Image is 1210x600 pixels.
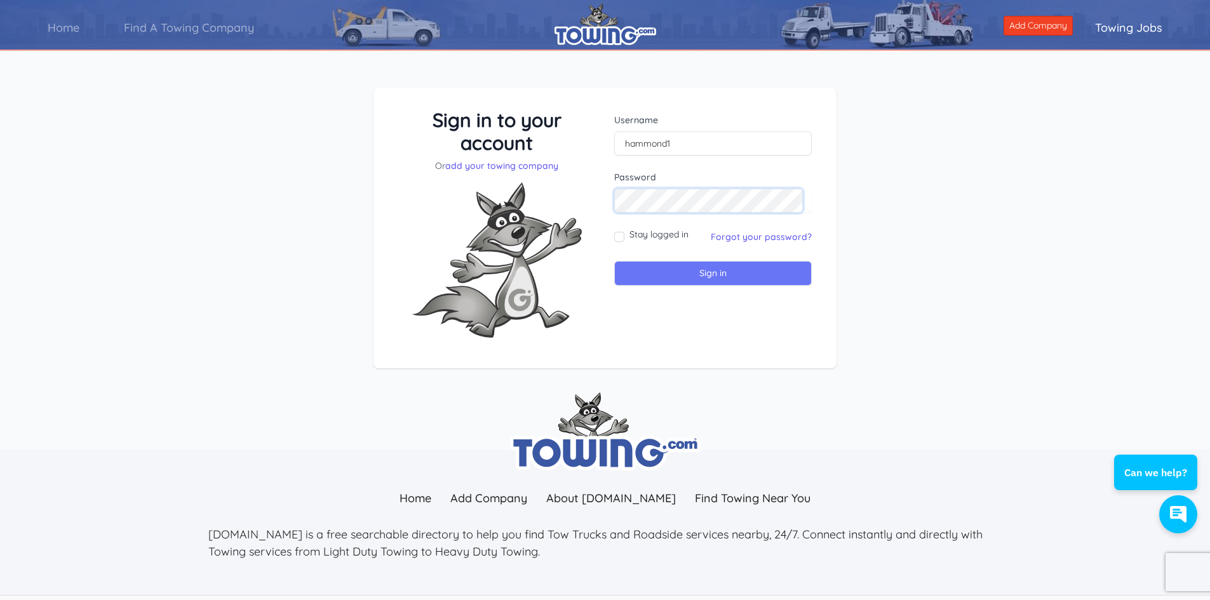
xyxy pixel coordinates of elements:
a: Add Company [441,484,537,512]
label: Stay logged in [629,228,689,241]
a: Add Company [1004,16,1073,36]
p: Or [398,159,596,172]
a: About [DOMAIN_NAME] [537,484,685,512]
label: Password [614,171,812,183]
img: towing [510,392,701,470]
img: logo.png [555,3,656,45]
input: Sign in [614,261,812,286]
a: Forgot your password? [711,231,812,243]
a: Home [25,10,102,46]
a: Find Towing Near You [685,484,820,512]
a: add your towing company [445,160,558,171]
a: Find A Towing Company [102,10,276,46]
a: Home [390,484,441,512]
p: [DOMAIN_NAME] is a free searchable directory to help you find Tow Trucks and Roadside services ne... [208,526,1002,560]
h3: Sign in to your account [398,109,596,154]
img: Fox-Excited.png [401,172,592,348]
iframe: Conversations [1105,420,1210,546]
a: Towing Jobs [1073,10,1185,46]
label: Username [614,114,812,126]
